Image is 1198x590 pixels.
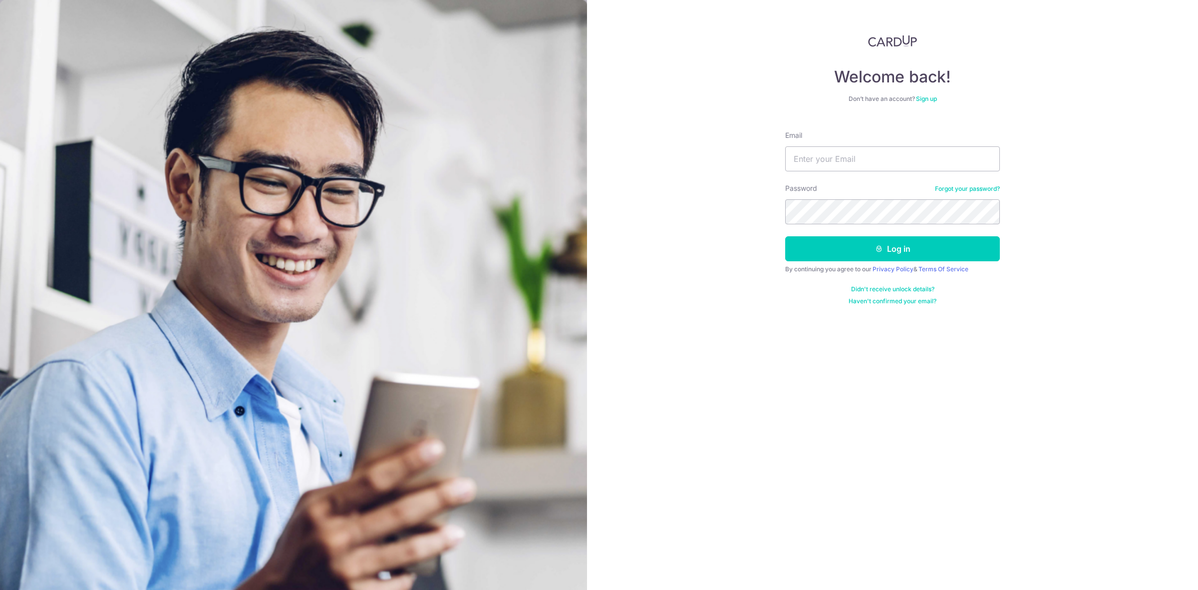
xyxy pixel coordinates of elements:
[785,265,1000,273] div: By continuing you agree to our &
[785,183,817,193] label: Password
[785,95,1000,103] div: Don’t have an account?
[785,130,802,140] label: Email
[785,67,1000,87] h4: Welcome back!
[785,236,1000,261] button: Log in
[868,35,917,47] img: CardUp Logo
[916,95,937,102] a: Sign up
[785,146,1000,171] input: Enter your Email
[873,265,913,273] a: Privacy Policy
[849,297,936,305] a: Haven't confirmed your email?
[851,285,934,293] a: Didn't receive unlock details?
[935,185,1000,193] a: Forgot your password?
[918,265,968,273] a: Terms Of Service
